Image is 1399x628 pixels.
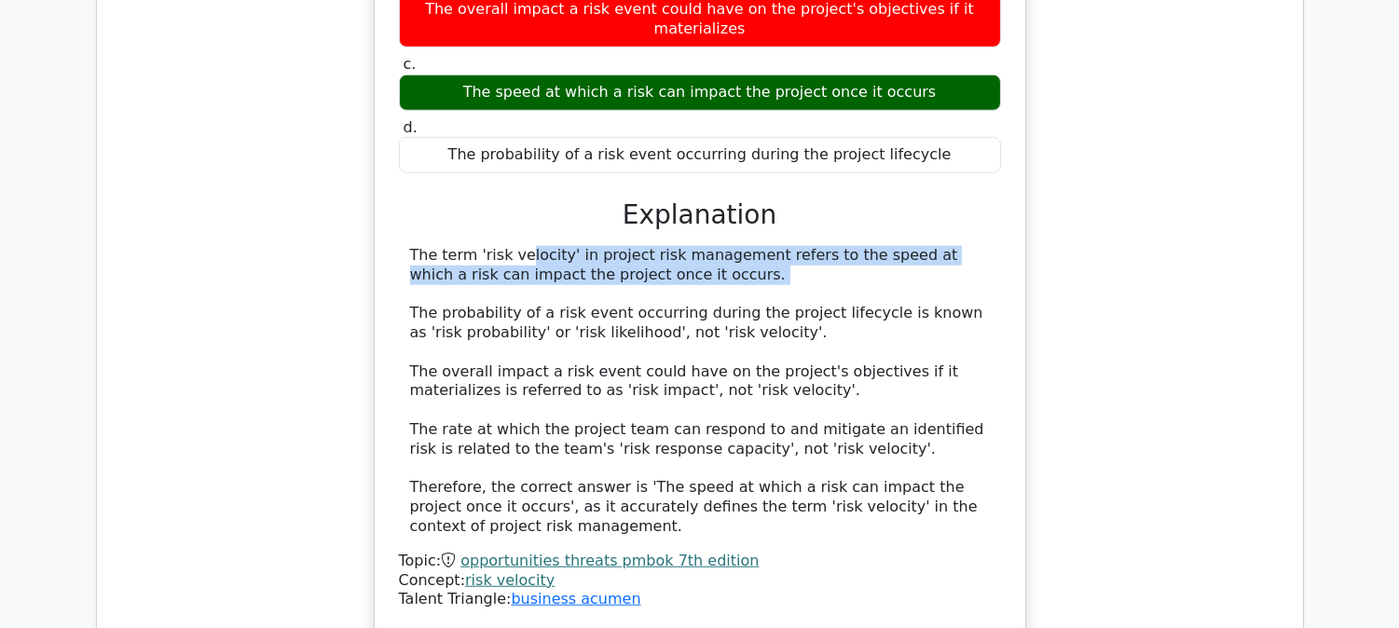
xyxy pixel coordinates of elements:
a: business acumen [511,590,640,608]
span: d. [404,118,418,136]
div: Topic: [399,552,1001,571]
div: The speed at which a risk can impact the project once it occurs [399,75,1001,111]
div: The probability of a risk event occurring during the project lifecycle [399,137,1001,173]
div: Talent Triangle: [399,552,1001,609]
div: Concept: [399,571,1001,591]
a: risk velocity [465,571,555,589]
h3: Explanation [410,199,990,231]
a: opportunities threats pmbok 7th edition [460,552,759,569]
span: c. [404,55,417,73]
div: The term 'risk velocity' in project risk management refers to the speed at which a risk can impac... [410,246,990,537]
